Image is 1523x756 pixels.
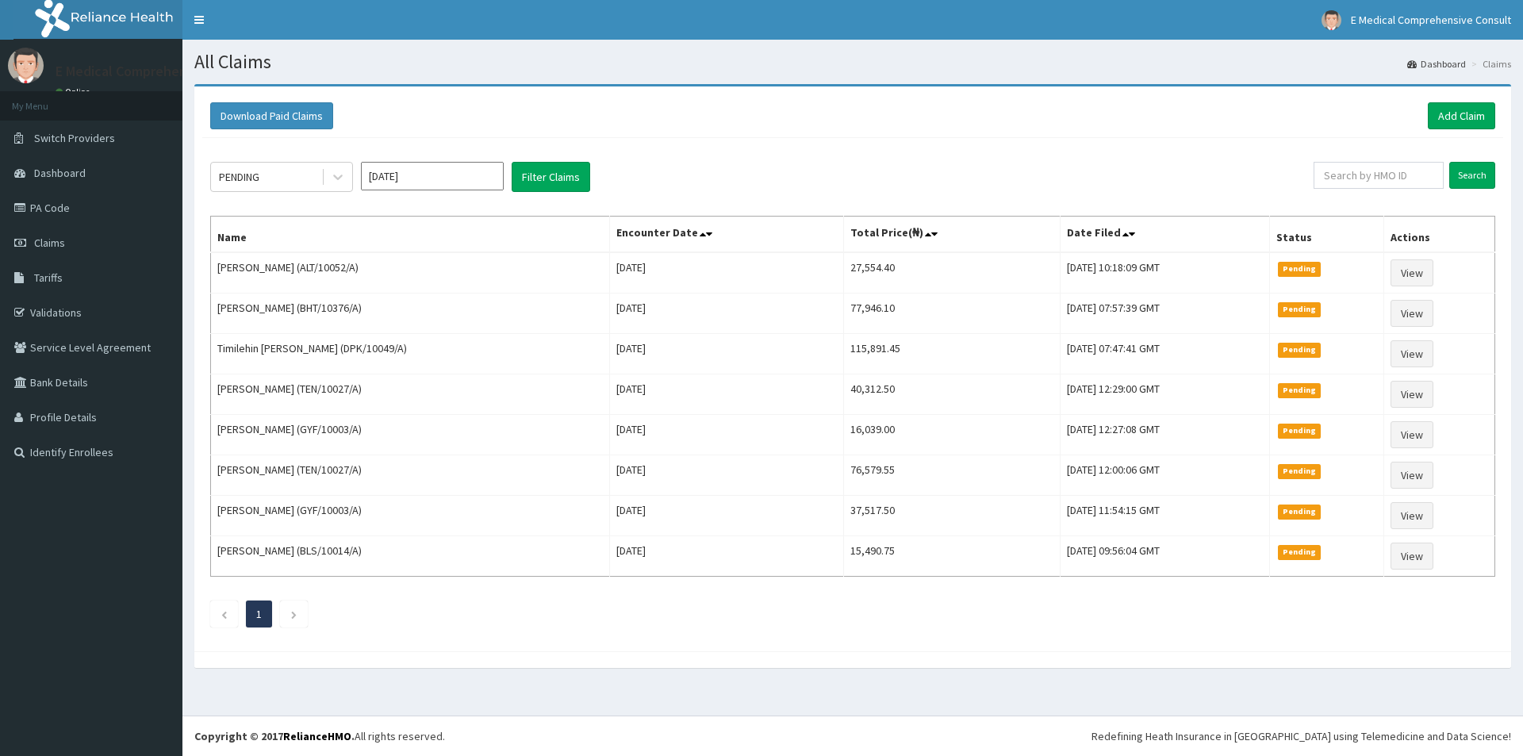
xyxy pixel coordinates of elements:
[1351,13,1511,27] span: E Medical Comprehensive Consult
[844,374,1061,415] td: 40,312.50
[1391,381,1433,408] a: View
[844,294,1061,334] td: 77,946.10
[1322,10,1341,30] img: User Image
[34,271,63,285] span: Tariffs
[1278,383,1322,397] span: Pending
[1278,505,1322,519] span: Pending
[610,374,844,415] td: [DATE]
[211,455,610,496] td: [PERSON_NAME] (TEN/10027/A)
[1391,543,1433,570] a: View
[844,252,1061,294] td: 27,554.40
[844,334,1061,374] td: 115,891.45
[221,607,228,621] a: Previous page
[1314,162,1444,189] input: Search by HMO ID
[610,294,844,334] td: [DATE]
[1278,424,1322,438] span: Pending
[1467,57,1511,71] li: Claims
[1391,502,1433,529] a: View
[610,217,844,253] th: Encounter Date
[1278,343,1322,357] span: Pending
[1061,455,1269,496] td: [DATE] 12:00:06 GMT
[1278,302,1322,317] span: Pending
[1391,259,1433,286] a: View
[182,716,1523,756] footer: All rights reserved.
[1391,462,1433,489] a: View
[610,455,844,496] td: [DATE]
[1391,421,1433,448] a: View
[211,374,610,415] td: [PERSON_NAME] (TEN/10027/A)
[610,536,844,577] td: [DATE]
[1061,217,1269,253] th: Date Filed
[211,496,610,536] td: [PERSON_NAME] (GYF/10003/A)
[56,64,263,79] p: E Medical Comprehensive Consult
[844,217,1061,253] th: Total Price(₦)
[1391,300,1433,327] a: View
[211,536,610,577] td: [PERSON_NAME] (BLS/10014/A)
[211,294,610,334] td: [PERSON_NAME] (BHT/10376/A)
[1384,217,1495,253] th: Actions
[283,729,351,743] a: RelianceHMO
[610,334,844,374] td: [DATE]
[361,162,504,190] input: Select Month and Year
[211,217,610,253] th: Name
[1061,294,1269,334] td: [DATE] 07:57:39 GMT
[1061,496,1269,536] td: [DATE] 11:54:15 GMT
[1061,374,1269,415] td: [DATE] 12:29:00 GMT
[844,415,1061,455] td: 16,039.00
[610,252,844,294] td: [DATE]
[1428,102,1495,129] a: Add Claim
[194,729,355,743] strong: Copyright © 2017 .
[1269,217,1384,253] th: Status
[34,236,65,250] span: Claims
[1061,334,1269,374] td: [DATE] 07:47:41 GMT
[1061,536,1269,577] td: [DATE] 09:56:04 GMT
[34,131,115,145] span: Switch Providers
[56,86,94,98] a: Online
[1407,57,1466,71] a: Dashboard
[1091,728,1511,744] div: Redefining Heath Insurance in [GEOGRAPHIC_DATA] using Telemedicine and Data Science!
[1061,415,1269,455] td: [DATE] 12:27:08 GMT
[34,166,86,180] span: Dashboard
[1278,262,1322,276] span: Pending
[610,496,844,536] td: [DATE]
[844,496,1061,536] td: 37,517.50
[8,48,44,83] img: User Image
[844,455,1061,496] td: 76,579.55
[256,607,262,621] a: Page 1 is your current page
[610,415,844,455] td: [DATE]
[210,102,333,129] button: Download Paid Claims
[194,52,1511,72] h1: All Claims
[211,252,610,294] td: [PERSON_NAME] (ALT/10052/A)
[512,162,590,192] button: Filter Claims
[211,334,610,374] td: Timilehin [PERSON_NAME] (DPK/10049/A)
[1061,252,1269,294] td: [DATE] 10:18:09 GMT
[1449,162,1495,189] input: Search
[1278,464,1322,478] span: Pending
[844,536,1061,577] td: 15,490.75
[1391,340,1433,367] a: View
[290,607,297,621] a: Next page
[219,169,259,185] div: PENDING
[1278,545,1322,559] span: Pending
[211,415,610,455] td: [PERSON_NAME] (GYF/10003/A)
